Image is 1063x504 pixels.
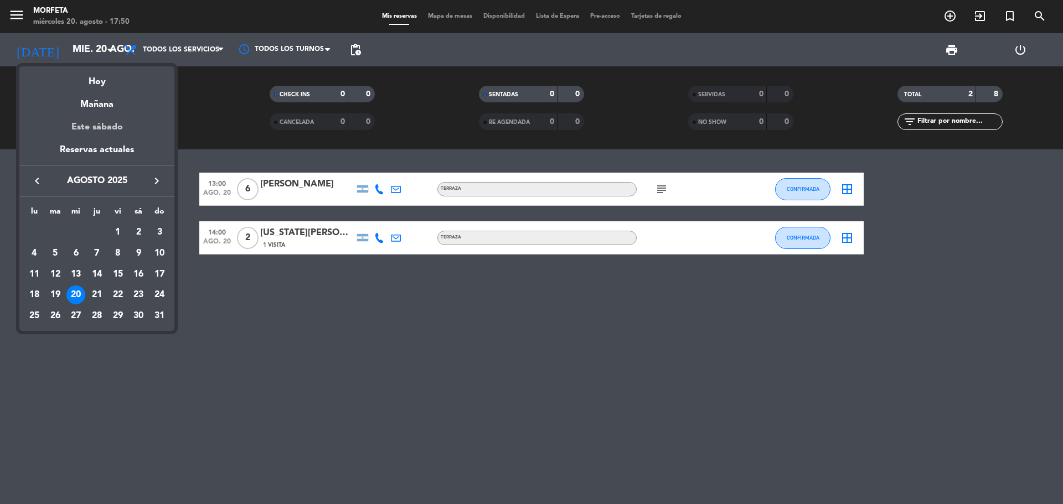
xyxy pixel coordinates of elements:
[24,305,45,326] td: 25 de agosto de 2025
[149,205,170,222] th: domingo
[129,285,148,304] div: 23
[109,223,127,242] div: 1
[45,243,66,264] td: 5 de agosto de 2025
[46,306,65,325] div: 26
[87,306,106,325] div: 28
[150,244,169,263] div: 10
[128,305,149,326] td: 30 de agosto de 2025
[107,222,128,243] td: 1 de agosto de 2025
[25,285,44,304] div: 18
[128,284,149,305] td: 23 de agosto de 2025
[150,306,169,325] div: 31
[86,264,107,285] td: 14 de agosto de 2025
[46,244,65,263] div: 5
[150,223,169,242] div: 3
[24,243,45,264] td: 4 de agosto de 2025
[45,284,66,305] td: 19 de agosto de 2025
[86,305,107,326] td: 28 de agosto de 2025
[107,243,128,264] td: 8 de agosto de 2025
[30,174,44,188] i: keyboard_arrow_left
[149,264,170,285] td: 17 de agosto de 2025
[109,244,127,263] div: 8
[24,222,107,243] td: AGO.
[45,305,66,326] td: 26 de agosto de 2025
[149,305,170,326] td: 31 de agosto de 2025
[66,306,85,325] div: 27
[150,265,169,284] div: 17
[107,305,128,326] td: 29 de agosto de 2025
[128,222,149,243] td: 2 de agosto de 2025
[46,265,65,284] div: 12
[149,243,170,264] td: 10 de agosto de 2025
[86,284,107,305] td: 21 de agosto de 2025
[87,265,106,284] div: 14
[25,244,44,263] div: 4
[65,305,86,326] td: 27 de agosto de 2025
[129,306,148,325] div: 30
[86,243,107,264] td: 7 de agosto de 2025
[19,66,174,89] div: Hoy
[109,285,127,304] div: 22
[25,265,44,284] div: 11
[147,174,167,188] button: keyboard_arrow_right
[150,285,169,304] div: 24
[109,265,127,284] div: 15
[149,222,170,243] td: 3 de agosto de 2025
[129,223,148,242] div: 2
[24,205,45,222] th: lunes
[24,264,45,285] td: 11 de agosto de 2025
[149,284,170,305] td: 24 de agosto de 2025
[109,306,127,325] div: 29
[65,205,86,222] th: miércoles
[129,265,148,284] div: 16
[65,264,86,285] td: 13 de agosto de 2025
[27,174,47,188] button: keyboard_arrow_left
[107,205,128,222] th: viernes
[65,243,86,264] td: 6 de agosto de 2025
[19,112,174,143] div: Este sábado
[150,174,163,188] i: keyboard_arrow_right
[45,205,66,222] th: martes
[128,243,149,264] td: 9 de agosto de 2025
[45,264,66,285] td: 12 de agosto de 2025
[87,285,106,304] div: 21
[66,244,85,263] div: 6
[47,174,147,188] span: agosto 2025
[107,284,128,305] td: 22 de agosto de 2025
[107,264,128,285] td: 15 de agosto de 2025
[25,306,44,325] div: 25
[66,265,85,284] div: 13
[19,143,174,165] div: Reservas actuales
[24,284,45,305] td: 18 de agosto de 2025
[66,285,85,304] div: 20
[128,264,149,285] td: 16 de agosto de 2025
[87,244,106,263] div: 7
[46,285,65,304] div: 19
[65,284,86,305] td: 20 de agosto de 2025
[128,205,149,222] th: sábado
[19,89,174,112] div: Mañana
[86,205,107,222] th: jueves
[129,244,148,263] div: 9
